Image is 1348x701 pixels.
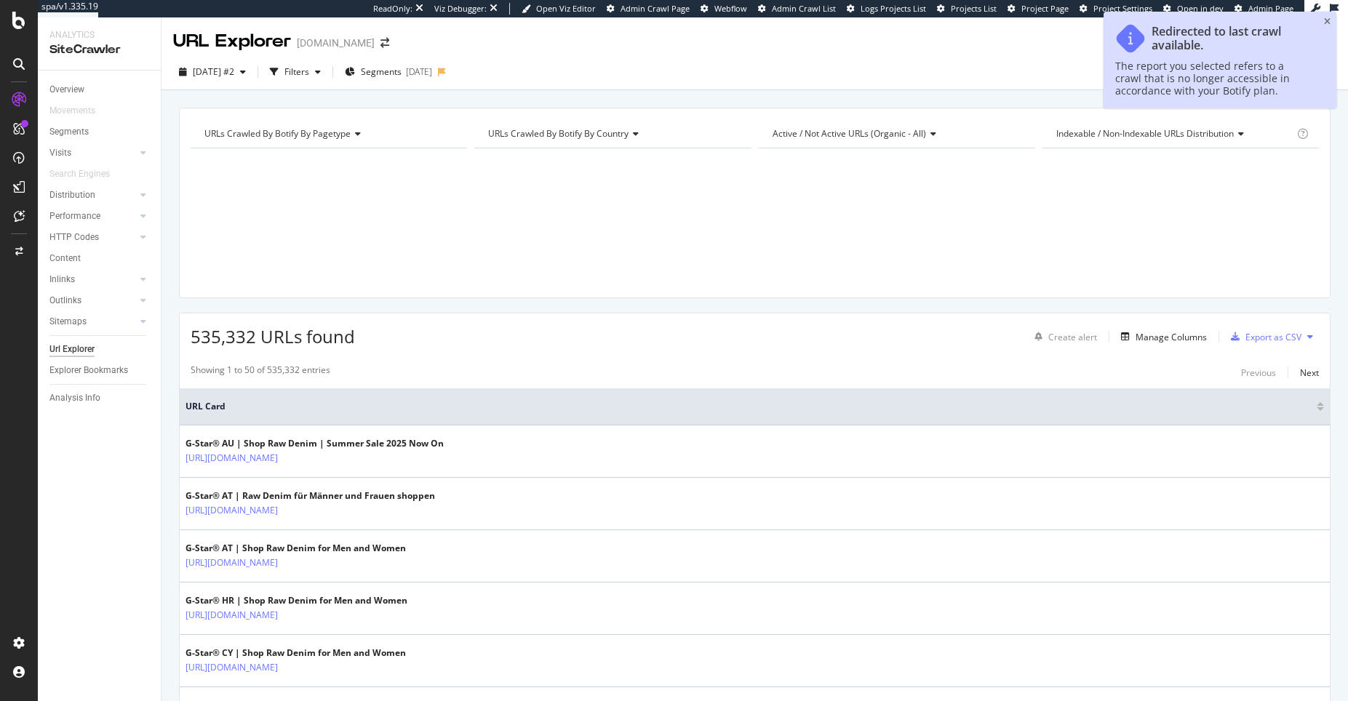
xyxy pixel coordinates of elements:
[49,188,95,203] div: Distribution
[1300,364,1319,381] button: Next
[49,272,75,287] div: Inlinks
[1056,127,1234,140] span: Indexable / Non-Indexable URLs distribution
[49,314,136,329] a: Sitemaps
[1080,3,1152,15] a: Project Settings
[607,3,690,15] a: Admin Crawl Page
[773,127,926,140] span: Active / Not Active URLs (organic - all)
[49,342,151,357] a: Url Explorer
[49,293,81,308] div: Outlinks
[49,363,128,378] div: Explorer Bookmarks
[186,608,278,622] a: [URL][DOMAIN_NAME]
[173,60,252,84] button: [DATE] #2
[202,122,454,145] h4: URLs Crawled By Botify By pagetype
[1324,17,1331,26] div: close toast
[1115,328,1207,345] button: Manage Columns
[186,400,1313,413] span: URL Card
[186,556,278,570] a: [URL][DOMAIN_NAME]
[701,3,747,15] a: Webflow
[937,3,997,15] a: Projects List
[186,489,435,502] div: G-Star® AT | Raw Denim für Männer und Frauen shoppen
[621,3,690,14] span: Admin Crawl Page
[1177,3,1224,14] span: Open in dev
[1053,122,1294,145] h4: Indexable / Non-Indexable URLs Distribution
[49,103,95,119] div: Movements
[373,3,412,15] div: ReadOnly:
[49,230,99,245] div: HTTP Codes
[406,65,432,78] div: [DATE]
[1048,331,1097,343] div: Create alert
[1248,3,1293,14] span: Admin Page
[191,364,330,381] div: Showing 1 to 50 of 535,332 entries
[361,65,402,78] span: Segments
[49,209,100,224] div: Performance
[1008,3,1069,15] a: Project Page
[186,451,278,465] a: [URL][DOMAIN_NAME]
[49,363,151,378] a: Explorer Bookmarks
[191,324,355,348] span: 535,332 URLs found
[714,3,747,14] span: Webflow
[1093,3,1152,14] span: Project Settings
[297,36,375,50] div: [DOMAIN_NAME]
[49,82,84,97] div: Overview
[49,390,151,406] a: Analysis Info
[49,342,95,357] div: Url Explorer
[49,167,124,182] a: Search Engines
[186,594,407,607] div: G-Star® HR | Shop Raw Denim for Men and Women
[49,251,81,266] div: Content
[770,122,1022,145] h4: Active / Not Active URLs
[1241,366,1276,379] div: Previous
[49,314,87,329] div: Sitemaps
[951,3,997,14] span: Projects List
[1115,60,1310,97] div: The report you selected refers to a crawl that is no longer accessible in accordance with your Bo...
[380,38,389,48] div: arrow-right-arrow-left
[49,293,136,308] a: Outlinks
[1021,3,1069,14] span: Project Page
[49,188,136,203] a: Distribution
[49,41,149,58] div: SiteCrawler
[186,646,406,660] div: G-Star® CY | Shop Raw Denim for Men and Women
[49,209,136,224] a: Performance
[49,251,151,266] a: Content
[1225,325,1301,348] button: Export as CSV
[264,60,327,84] button: Filters
[49,167,110,182] div: Search Engines
[186,503,278,518] a: [URL][DOMAIN_NAME]
[1136,331,1207,343] div: Manage Columns
[204,127,351,140] span: URLs Crawled By Botify By pagetype
[536,3,596,14] span: Open Viz Editor
[49,29,149,41] div: Analytics
[186,542,406,555] div: G-Star® AT | Shop Raw Denim for Men and Women
[522,3,596,15] a: Open Viz Editor
[284,65,309,78] div: Filters
[186,437,444,450] div: G-Star® AU | Shop Raw Denim | Summer Sale 2025 Now On
[49,82,151,97] a: Overview
[186,660,278,675] a: [URL][DOMAIN_NAME]
[173,29,291,54] div: URL Explorer
[339,60,438,84] button: Segments[DATE]
[1235,3,1293,15] a: Admin Page
[847,3,926,15] a: Logs Projects List
[1029,325,1097,348] button: Create alert
[861,3,926,14] span: Logs Projects List
[49,124,89,140] div: Segments
[1245,331,1301,343] div: Export as CSV
[49,103,110,119] a: Movements
[49,230,136,245] a: HTTP Codes
[193,65,234,78] span: 2025 Jan. 17th #2
[434,3,487,15] div: Viz Debugger:
[1163,3,1224,15] a: Open in dev
[485,122,738,145] h4: URLs Crawled By Botify By country
[772,3,836,14] span: Admin Crawl List
[49,145,71,161] div: Visits
[758,3,836,15] a: Admin Crawl List
[49,124,151,140] a: Segments
[1152,25,1310,52] div: Redirected to last crawl available.
[1300,366,1319,379] div: Next
[1241,364,1276,381] button: Previous
[488,127,629,140] span: URLs Crawled By Botify By country
[49,272,136,287] a: Inlinks
[49,390,100,406] div: Analysis Info
[49,145,136,161] a: Visits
